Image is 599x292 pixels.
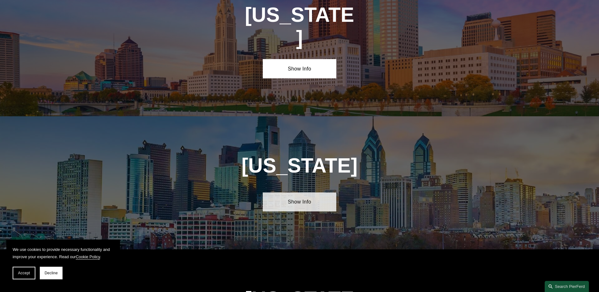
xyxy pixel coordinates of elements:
[6,240,120,286] section: Cookie banner
[263,59,336,78] a: Show Info
[13,246,114,260] p: We use cookies to provide necessary functionality and improve your experience. Read our .
[207,154,392,177] h1: [US_STATE]
[263,192,336,211] a: Show Info
[40,267,63,279] button: Decline
[76,254,100,259] a: Cookie Policy
[13,267,35,279] button: Accept
[244,3,355,50] h1: [US_STATE]
[545,281,589,292] a: Search this site
[45,271,58,275] span: Decline
[18,271,30,275] span: Accept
